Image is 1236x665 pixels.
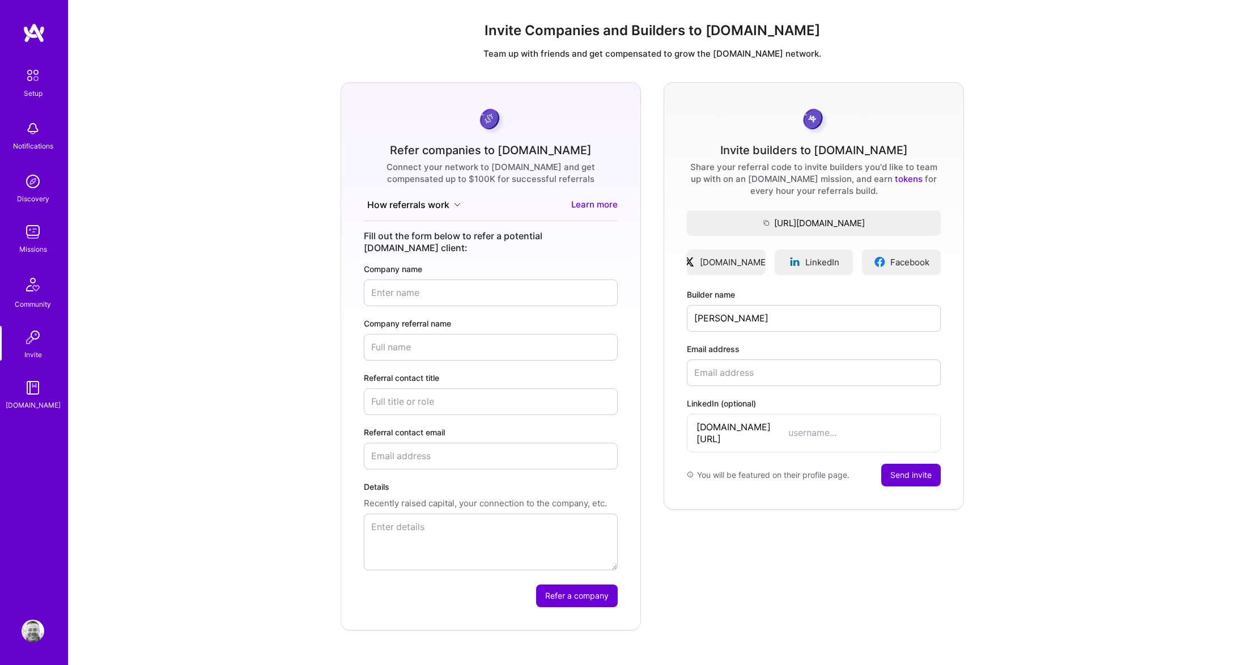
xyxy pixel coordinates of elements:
[364,388,618,415] input: Full title or role
[687,305,941,332] input: Full name
[22,620,44,642] img: User Avatar
[687,161,941,197] div: Share your referral code to invite builders you'd like to team up with on an [DOMAIN_NAME] missio...
[536,584,618,607] button: Refer a company
[881,464,941,486] button: Send invite
[476,105,506,135] img: purpleCoin
[364,230,618,254] div: Fill out the form below to refer a potential [DOMAIN_NAME] client:
[687,217,941,229] span: [URL][DOMAIN_NAME]
[22,170,44,193] img: discovery
[24,87,43,99] div: Setup
[571,198,618,211] a: Learn more
[687,289,941,300] label: Builder name
[364,161,618,185] div: Connect your network to [DOMAIN_NAME] and get compensated up to $100K for successful referrals
[15,298,51,310] div: Community
[687,359,941,386] input: Email address
[799,105,829,135] img: grayCoin
[22,221,44,243] img: teamwork
[19,243,47,255] div: Missions
[78,23,1227,39] h1: Invite Companies and Builders to [DOMAIN_NAME]
[890,256,929,268] span: Facebook
[687,210,941,236] button: [URL][DOMAIN_NAME]
[364,481,618,493] label: Details
[364,372,618,384] label: Referral contact title
[720,145,908,156] div: Invite builders to [DOMAIN_NAME]
[22,326,44,349] img: Invite
[22,376,44,399] img: guide book
[789,256,801,268] img: linkedinLogo
[788,427,931,439] input: username...
[687,343,941,355] label: Email address
[364,497,618,509] p: Recently raised capital, your connection to the company, etc.
[390,145,592,156] div: Refer companies to [DOMAIN_NAME]
[700,256,768,268] span: [DOMAIN_NAME]
[364,198,464,211] button: How referrals work
[364,443,618,469] input: Email address
[78,48,1227,60] p: Team up with friends and get compensated to grow the [DOMAIN_NAME] network.
[895,173,923,184] a: tokens
[364,263,618,275] label: Company name
[775,249,853,275] a: LinkedIn
[22,117,44,140] img: bell
[21,63,45,87] img: setup
[862,249,941,275] a: Facebook
[687,397,941,409] label: LinkedIn (optional)
[683,256,695,268] img: xLogo
[19,620,47,642] a: User Avatar
[687,249,766,275] a: [DOMAIN_NAME]
[805,256,839,268] span: LinkedIn
[874,256,886,268] img: facebookLogo
[364,334,618,361] input: Full name
[364,317,618,329] label: Company referral name
[17,193,49,205] div: Discovery
[687,464,850,486] div: You will be featured on their profile page.
[696,421,788,445] span: [DOMAIN_NAME][URL]
[23,23,45,43] img: logo
[6,399,61,411] div: [DOMAIN_NAME]
[364,279,618,306] input: Enter name
[364,426,618,438] label: Referral contact email
[13,140,53,152] div: Notifications
[24,349,42,361] div: Invite
[19,271,46,298] img: Community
